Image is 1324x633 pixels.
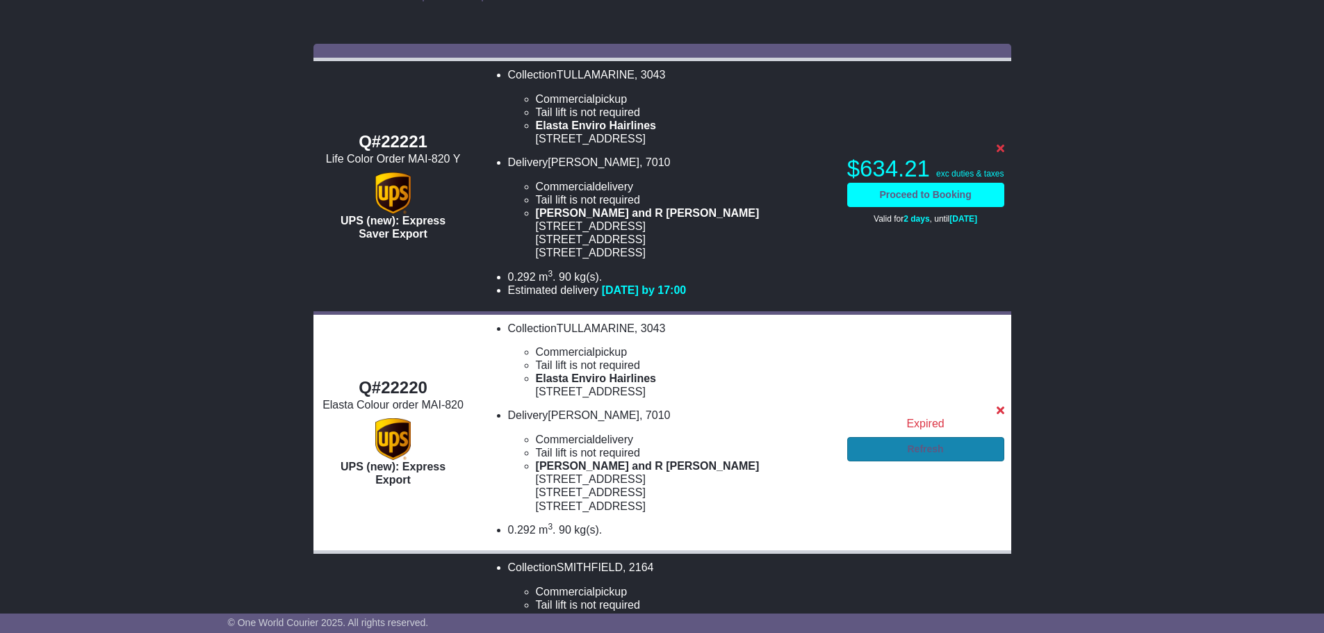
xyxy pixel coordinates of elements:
[375,172,410,214] img: UPS (new): Express Saver Export
[847,417,1004,430] div: Expired
[536,472,833,486] div: [STREET_ADDRESS]
[536,119,833,132] div: Elasta Enviro Hairlines
[536,181,595,192] span: Commercial
[341,215,446,240] span: UPS (new): Express Saver Export
[936,169,1004,179] span: exc duties & taxes
[536,220,833,233] div: [STREET_ADDRESS]
[557,322,635,334] span: TULLAMARINE
[548,409,639,421] span: [PERSON_NAME]
[559,271,571,283] span: 90
[548,269,553,279] sup: 3
[536,446,833,459] li: Tail lift is not required
[536,372,833,385] div: Elasta Enviro Hairlines
[508,322,833,399] li: Collection
[536,459,833,472] div: [PERSON_NAME] and R [PERSON_NAME]
[536,433,833,446] li: delivery
[548,156,639,168] span: [PERSON_NAME]
[536,611,833,625] div: Joiken
[536,180,833,193] li: delivery
[635,322,665,334] span: , 3043
[860,156,930,181] span: 634.21
[557,561,623,573] span: SMITHFIELD
[539,271,555,283] span: m .
[536,586,595,598] span: Commercial
[228,617,429,628] span: © One World Courier 2025. All rights reserved.
[539,524,555,536] span: m .
[536,359,833,372] li: Tail lift is not required
[536,598,833,611] li: Tail lift is not required
[536,246,833,259] div: [STREET_ADDRESS]
[320,152,466,165] div: Life Color Order MAI-820 Y
[847,156,930,181] span: $
[559,524,571,536] span: 90
[536,345,833,359] li: pickup
[508,524,536,536] span: 0.292
[536,193,833,206] li: Tail lift is not required
[574,271,602,283] span: kg(s).
[508,409,833,512] li: Delivery
[320,378,466,398] div: Q#22220
[536,93,595,105] span: Commercial
[536,585,833,598] li: pickup
[635,69,665,81] span: , 3043
[320,132,466,152] div: Q#22221
[536,92,833,106] li: pickup
[375,418,410,460] img: UPS (new): Express Export
[508,283,833,297] li: Estimated delivery
[341,461,446,486] span: UPS (new): Express Export
[508,68,833,145] li: Collection
[847,183,1004,207] a: Proceed to Booking
[602,284,687,296] span: [DATE] by 17:00
[536,385,833,398] div: [STREET_ADDRESS]
[847,437,1004,461] a: Refresh
[623,561,653,573] span: , 2164
[320,398,466,411] div: Elasta Colour order MAI-820
[574,524,602,536] span: kg(s).
[548,522,553,532] sup: 3
[536,132,833,145] div: [STREET_ADDRESS]
[639,156,670,168] span: , 7010
[536,434,595,445] span: Commercial
[536,206,833,220] div: [PERSON_NAME] and R [PERSON_NAME]
[536,106,833,119] li: Tail lift is not required
[508,271,536,283] span: 0.292
[639,409,670,421] span: , 7010
[904,214,929,224] span: 2 days
[557,69,635,81] span: TULLAMARINE
[536,486,833,499] div: [STREET_ADDRESS]
[508,156,833,259] li: Delivery
[949,214,977,224] span: [DATE]
[847,214,1004,224] p: Valid for , until
[536,346,595,358] span: Commercial
[536,500,833,513] div: [STREET_ADDRESS]
[536,233,833,246] div: [STREET_ADDRESS]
